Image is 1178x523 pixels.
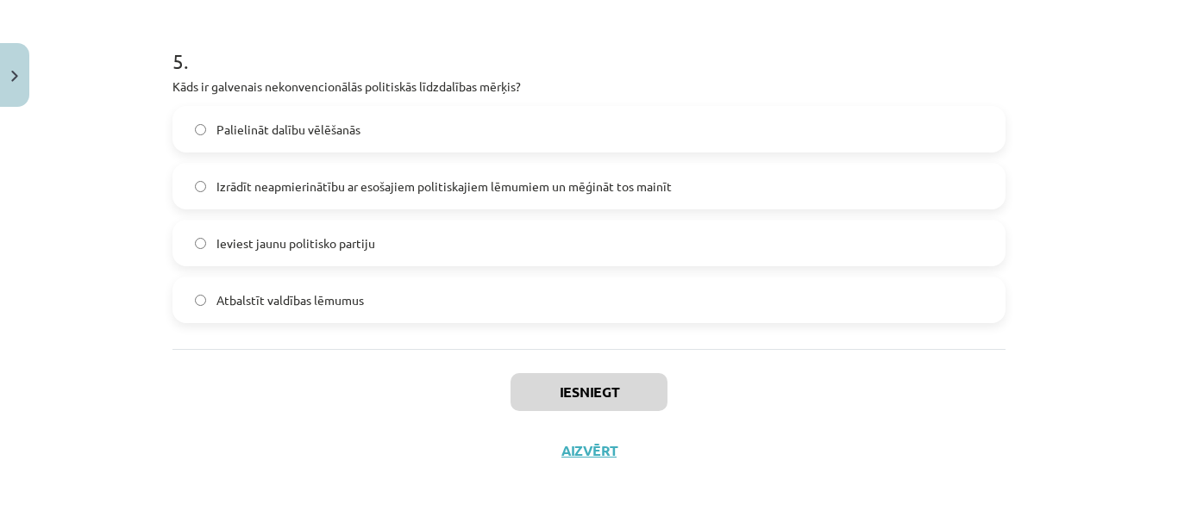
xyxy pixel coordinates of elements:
[195,238,206,249] input: Ieviest jaunu politisko partiju
[195,181,206,192] input: Izrādīt neapmierinātību ar esošajiem politiskajiem lēmumiem un mēģināt tos mainīt
[195,295,206,306] input: Atbalstīt valdības lēmumus
[216,177,672,196] span: Izrādīt neapmierinātību ar esošajiem politiskajiem lēmumiem un mēģināt tos mainīt
[11,71,18,82] img: icon-close-lesson-0947bae3869378f0d4975bcd49f059093ad1ed9edebbc8119c70593378902aed.svg
[556,442,622,459] button: Aizvērt
[216,291,364,309] span: Atbalstīt valdības lēmumus
[216,234,375,252] span: Ieviest jaunu politisko partiju
[172,78,1006,96] p: Kāds ir galvenais nekonvencionālās politiskās līdzdalības mērķis?
[216,121,360,139] span: Palielināt dalību vēlēšanās
[195,124,206,135] input: Palielināt dalību vēlēšanās
[511,373,667,411] button: Iesniegt
[172,19,1006,72] h1: 5 .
